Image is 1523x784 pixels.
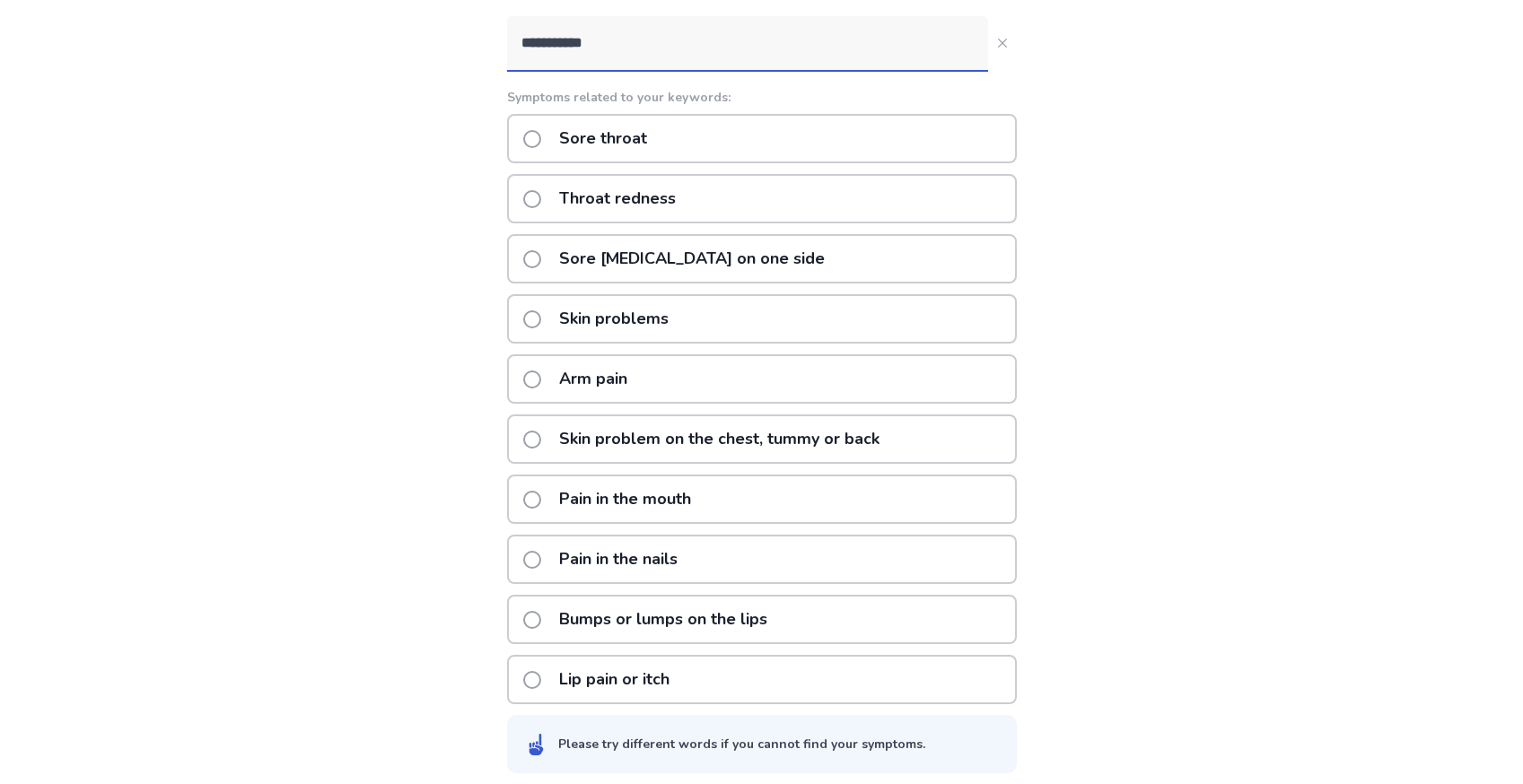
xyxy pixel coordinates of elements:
p: Skin problems [548,296,679,342]
div: Please try different words if you cannot find your symptoms. [558,735,925,754]
p: Pain in the nails [548,536,688,582]
p: Skin problem on the chest, tummy or back [548,416,890,462]
p: Sore throat [548,116,658,161]
p: Lip pain or itch [548,657,680,702]
p: Throat redness [548,176,687,222]
input: Close [507,16,988,70]
p: Symptoms related to your keywords: [507,88,1017,107]
button: Close [988,29,1017,57]
p: Arm pain [548,356,638,402]
p: Bumps or lumps on the lips [548,597,778,642]
p: Sore [MEDICAL_DATA] on one side [548,236,836,282]
p: Pain in the mouth [548,476,702,522]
